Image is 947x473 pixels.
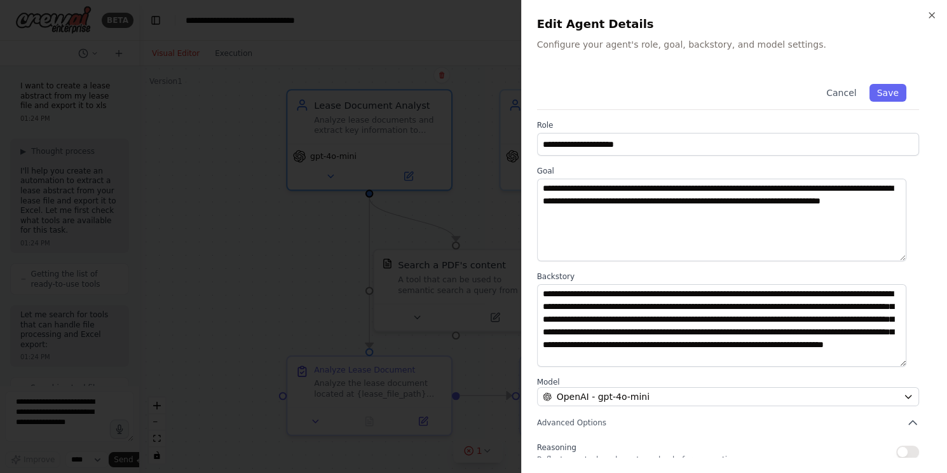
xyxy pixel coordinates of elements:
button: Advanced Options [537,416,920,429]
label: Role [537,120,920,130]
label: Goal [537,166,920,176]
span: OpenAI - gpt-4o-mini [557,390,650,403]
p: Configure your agent's role, goal, backstory, and model settings. [537,38,932,51]
h2: Edit Agent Details [537,15,932,33]
button: Save [869,84,906,102]
p: Reflect on a task and create a plan before execution [537,455,737,465]
label: Backstory [537,271,920,282]
span: Advanced Options [537,418,606,428]
button: OpenAI - gpt-4o-mini [537,387,920,406]
label: Model [537,377,920,387]
span: Reasoning [537,443,576,452]
button: Cancel [819,84,864,102]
